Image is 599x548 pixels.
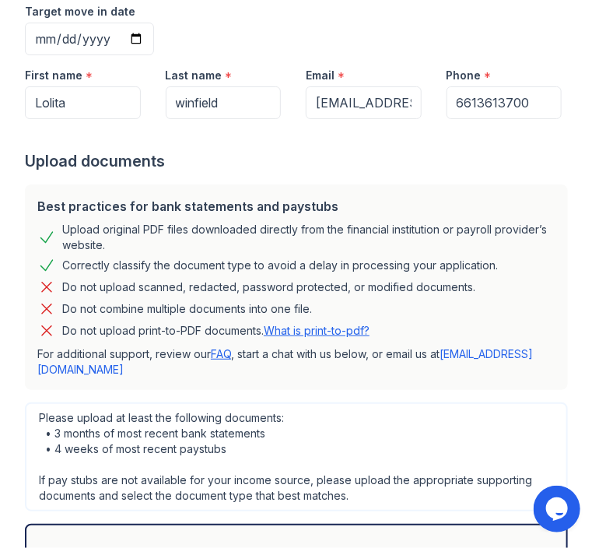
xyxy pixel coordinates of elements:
a: What is print-to-pdf? [264,324,370,337]
a: FAQ [211,347,231,360]
iframe: chat widget [534,486,583,532]
label: First name [25,68,82,83]
label: Email [306,68,335,83]
label: Last name [166,68,222,83]
p: Do not upload print-to-PDF documents. [62,323,370,339]
label: Target move in date [25,4,135,19]
div: Upload original PDF files downloaded directly from the financial institution or payroll provider’... [62,222,555,253]
div: Do not upload scanned, redacted, password protected, or modified documents. [62,278,475,297]
div: Do not combine multiple documents into one file. [62,300,312,318]
div: Correctly classify the document type to avoid a delay in processing your application. [62,256,498,275]
div: Upload documents [25,150,574,172]
div: Best practices for bank statements and paystubs [37,197,555,216]
div: Please upload at least the following documents: • 3 months of most recent bank statements • 4 wee... [25,402,568,511]
label: Phone [447,68,482,83]
a: [EMAIL_ADDRESS][DOMAIN_NAME] [37,347,533,376]
p: For additional support, review our , start a chat with us below, or email us at [37,346,555,378]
